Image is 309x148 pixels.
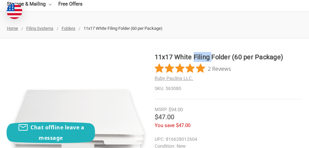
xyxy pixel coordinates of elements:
button: Rated 5 out of 5 stars from 2 reviews. Jump to reviews. [155,64,231,73]
a: Ruby Paulina LLC. [155,76,193,81]
span: 11x17 White Filing Folder (60 per Package) [84,26,163,31]
dd: 816628012604 [155,136,302,143]
img: duty and tax information for United States [7,3,22,19]
a: Home [7,26,18,31]
span: Chat offline leave a message [30,124,84,141]
a: Filing Systems [26,26,53,31]
h1: 11x17 White Filing Folder (60 per Package) [155,52,302,62]
span: $94.00 [168,107,183,113]
span: You save [155,122,175,128]
span: 2 Reviews [208,64,231,73]
a: Folders [62,26,75,31]
div: MSRP [155,106,167,113]
dt: SKU: [155,85,164,92]
dt: UPC: [155,136,164,143]
span: $47.00 [176,122,190,128]
span: $47.00 [155,113,174,121]
button: Chat offline leave a message [7,122,95,143]
dd: 563080 [155,85,302,92]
